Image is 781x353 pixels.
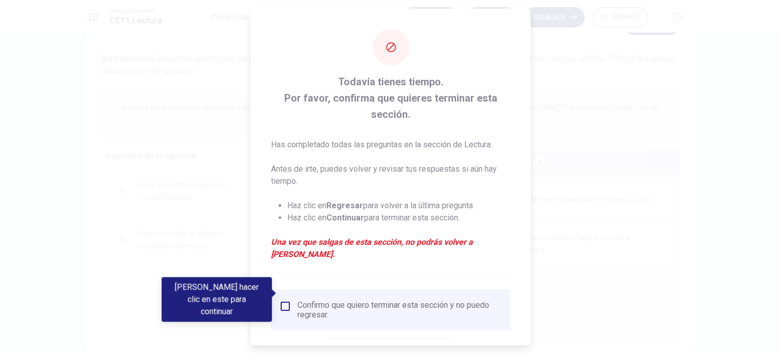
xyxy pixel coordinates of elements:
[297,300,502,319] div: Confirmo que quiero terminar esta sección y no puedo regresar.
[271,163,510,187] p: Antes de irte, puedes volver y revisar tus respuestas si aún hay tiempo.
[271,138,510,150] p: Has completado todas las preguntas en la sección de Lectura.
[271,236,510,260] em: Una vez que salgas de esta sección, no podrás volver a [PERSON_NAME].
[287,211,510,223] li: Haz clic en para terminar esta sección.
[326,200,363,210] strong: Regresar
[279,300,291,312] span: Debes hacer clic en este para continuar
[287,199,510,211] li: Haz clic en para volver a la última pregunta
[271,73,510,122] span: Todavía tienes tiempo. Por favor, confirma que quieres terminar esta sección.
[326,212,364,222] strong: Continuar
[162,277,272,322] div: [PERSON_NAME] hacer clic en este para continuar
